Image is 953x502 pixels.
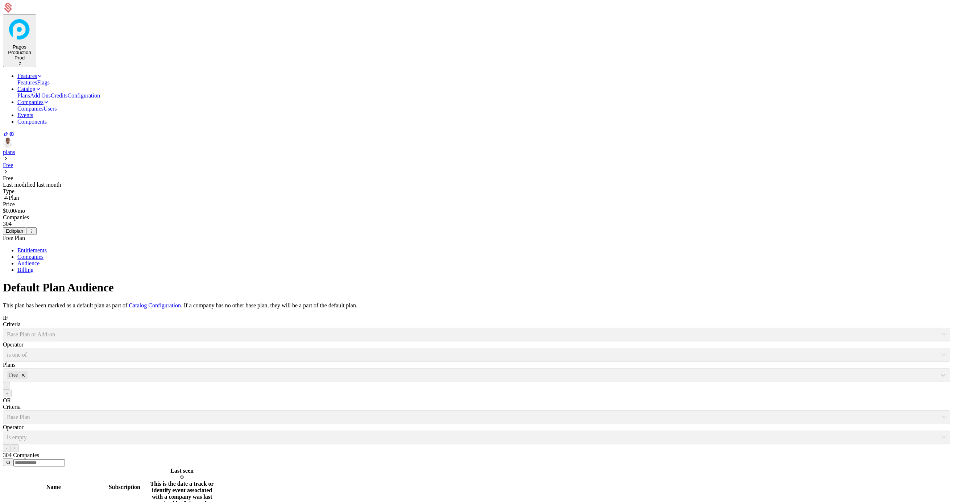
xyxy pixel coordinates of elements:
[43,105,57,112] a: Users
[51,92,67,99] a: Credits
[3,424,24,430] span: Operator
[13,44,26,50] span: Pagos
[3,459,13,466] button: Find company
[17,119,47,125] a: Components
[3,201,15,207] span: Price
[3,149,15,155] a: plans
[3,247,950,273] nav: Main
[67,92,100,99] a: Configuration
[3,131,9,137] a: Integrations
[170,468,194,474] span: Last seen
[17,105,43,112] a: Companies
[3,208,950,214] div: $0.00 /mo
[6,16,33,43] img: Pagos
[3,175,950,182] div: Free
[17,254,43,260] a: Companies
[3,362,16,368] span: Plans
[3,247,950,273] ul: Choose Sub Page
[9,195,19,201] span: Plan
[6,50,33,55] div: Production
[3,162,13,168] a: Free
[17,99,49,105] a: Companies
[3,390,12,397] button: +
[6,228,23,234] div: Edit plan
[17,267,33,273] a: Billing
[3,235,950,241] div: Free Plan
[17,247,47,253] a: Entitlements
[3,444,10,452] button: -
[14,55,25,61] span: Prod
[3,404,21,410] span: Criteria
[9,131,14,137] a: Settings
[129,302,181,308] a: Catalog Configuration
[3,227,26,235] button: Editplan
[17,92,30,99] a: Plans
[3,452,950,459] div: 304 Companies
[17,79,37,86] a: Features
[3,341,24,348] span: Operator
[26,227,37,235] button: Select action
[3,382,10,390] button: -
[3,182,950,188] div: Last modified last month
[3,137,13,148] button: Open user button
[3,214,29,220] span: Companies
[3,14,36,67] button: Select environment
[3,321,21,327] span: Criteria
[3,302,950,309] p: This plan has been marked as a default plan as part of . If a company has no other base plan, the...
[3,188,14,194] span: Type
[37,79,50,86] a: Flags
[3,137,13,148] img: LJ Durante
[10,444,19,452] button: +
[3,221,950,227] div: 304
[17,112,33,118] a: Events
[3,73,950,125] nav: Main
[3,315,950,321] div: IF
[17,73,43,79] a: Features
[17,260,40,266] a: Audience
[3,281,950,294] h1: Default Plan Audience
[30,92,51,99] a: Add Ons
[17,86,41,92] a: Catalog
[3,397,950,404] div: OR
